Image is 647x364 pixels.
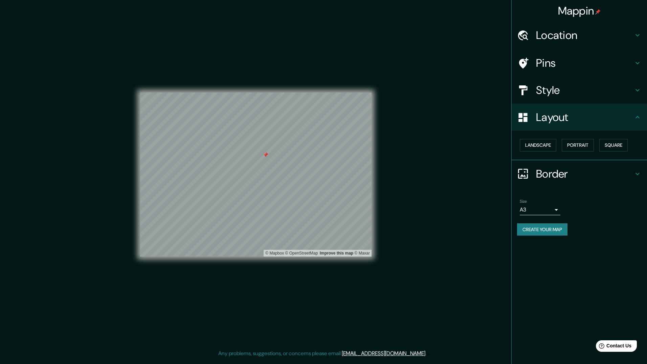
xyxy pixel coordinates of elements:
iframe: Help widget launcher [587,338,640,357]
h4: Style [536,83,633,97]
div: . [427,349,429,358]
h4: Location [536,28,633,42]
div: Pins [512,49,647,77]
div: Layout [512,104,647,131]
button: Portrait [562,139,594,151]
div: . [426,349,427,358]
a: Map feedback [320,251,353,256]
label: Size [520,198,527,204]
h4: Mappin [558,4,601,18]
button: Square [599,139,628,151]
button: Landscape [520,139,556,151]
h4: Layout [536,110,633,124]
div: Style [512,77,647,104]
a: [EMAIL_ADDRESS][DOMAIN_NAME] [342,350,425,357]
div: Border [512,160,647,187]
div: A3 [520,204,560,215]
a: Maxar [354,251,370,256]
h4: Pins [536,56,633,70]
h4: Border [536,167,633,181]
div: Location [512,22,647,49]
button: Create your map [517,223,567,236]
p: Any problems, suggestions, or concerns please email . [218,349,426,358]
img: pin-icon.png [595,9,601,15]
a: Mapbox [265,251,284,256]
canvas: Map [140,93,372,257]
a: OpenStreetMap [285,251,318,256]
